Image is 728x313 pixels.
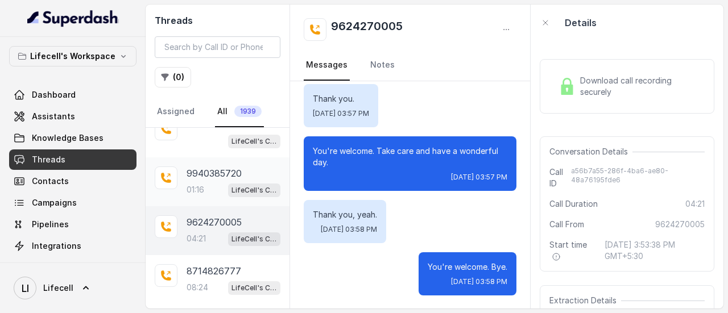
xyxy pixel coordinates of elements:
[9,214,136,235] a: Pipelines
[187,233,206,244] p: 04:21
[32,132,104,144] span: Knowledge Bases
[451,277,507,286] span: [DATE] 03:58 PM
[43,282,73,294] span: Lifecell
[187,264,241,278] p: 8714826777
[155,36,280,58] input: Search by Call ID or Phone Number
[155,67,191,87] button: (0)
[9,236,136,256] a: Integrations
[32,219,69,230] span: Pipelines
[30,49,115,63] p: Lifecell's Workspace
[655,219,705,230] span: 9624270005
[187,282,208,293] p: 08:24
[331,18,403,41] h2: 9624270005
[321,225,377,234] span: [DATE] 03:58 PM
[231,282,277,294] p: LifeCell's Call Assistant
[231,136,277,147] p: LifeCell's Call Assistant
[32,176,69,187] span: Contacts
[155,97,280,127] nav: Tabs
[9,128,136,148] a: Knowledge Bases
[9,257,136,278] a: API Settings
[9,85,136,105] a: Dashboard
[32,154,65,165] span: Threads
[313,209,377,220] p: Thank you, yeah.
[231,185,277,196] p: LifeCell's Call Assistant
[549,295,621,306] span: Extraction Details
[22,282,29,294] text: LI
[313,145,507,168] p: You're welcome. Take care and have a wonderful day.
[313,109,369,118] span: [DATE] 03:57 PM
[9,171,136,191] a: Contacts
[428,261,507,273] p: You're welcome. Bye.
[234,106,262,117] span: 1939
[9,193,136,213] a: Campaigns
[549,198,598,210] span: Call Duration
[187,184,204,195] p: 01:16
[451,173,507,182] span: [DATE] 03:57 PM
[187,215,242,229] p: 9624270005
[304,50,516,81] nav: Tabs
[155,14,280,27] h2: Threads
[565,16,597,30] p: Details
[368,50,397,81] a: Notes
[155,97,197,127] a: Assigned
[304,50,350,81] a: Messages
[313,93,369,105] p: Thank you.
[215,97,264,127] a: All1939
[549,146,632,157] span: Conversation Details
[9,272,136,304] a: Lifecell
[32,111,75,122] span: Assistants
[32,89,76,101] span: Dashboard
[27,9,119,27] img: light.svg
[605,239,705,262] span: [DATE] 3:53:38 PM GMT+5:30
[685,198,705,210] span: 04:21
[571,166,705,189] span: a56b7a55-286f-4ba6-ae80-48a76195fde6
[9,149,136,170] a: Threads
[9,46,136,66] button: Lifecell's Workspace
[32,262,81,273] span: API Settings
[231,233,277,245] p: LifeCell's Call Assistant
[32,197,77,208] span: Campaigns
[187,166,242,180] p: 9940385720
[32,240,81,252] span: Integrations
[559,78,576,95] img: Lock Icon
[580,75,700,98] span: Download call recording securely
[9,106,136,127] a: Assistants
[549,166,570,189] span: Call ID
[549,239,595,262] span: Start time
[549,219,584,230] span: Call From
